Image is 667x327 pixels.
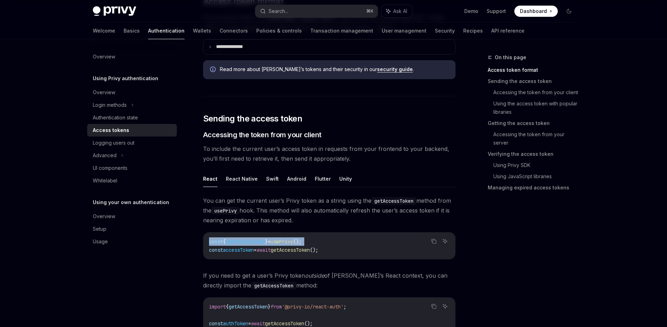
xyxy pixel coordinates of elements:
[293,238,301,245] span: ();
[493,98,580,118] a: Using the access token with popular libraries
[93,198,169,207] h5: Using your own authentication
[93,101,127,109] div: Login methods
[271,304,282,310] span: from
[93,53,115,61] div: Overview
[203,113,303,124] span: Sending the access token
[87,86,177,99] a: Overview
[304,320,313,327] span: ();
[305,272,324,279] em: outside
[93,212,115,221] div: Overview
[124,22,140,39] a: Basics
[87,50,177,63] a: Overview
[463,22,483,39] a: Recipes
[514,6,558,17] a: Dashboard
[93,151,117,160] div: Advanced
[493,129,580,148] a: Accessing the token from your server
[382,22,426,39] a: User management
[93,113,138,122] div: Authentication state
[93,237,108,246] div: Usage
[256,22,302,39] a: Policies & controls
[488,76,580,87] a: Sending the access token
[487,8,506,15] a: Support
[282,304,343,310] span: '@privy-io/react-auth'
[488,118,580,129] a: Getting the access token
[93,176,117,185] div: Whitelabel
[203,196,456,225] span: You can get the current user’s Privy token as a string using the method from the hook. This metho...
[209,304,226,310] span: import
[251,282,296,290] code: getAccessToken
[93,139,134,147] div: Logging users out
[429,302,438,311] button: Copy the contents from the code block
[315,171,331,187] button: Flutter
[377,66,413,72] a: security guide
[271,238,293,245] span: usePrivy
[310,247,318,253] span: ();
[493,160,580,171] a: Using Privy SDK
[87,235,177,248] a: Usage
[203,130,321,140] span: Accessing the token from your client
[223,320,248,327] span: authToken
[493,87,580,98] a: Accessing the token from your client
[93,225,106,233] div: Setup
[209,320,223,327] span: const
[93,22,115,39] a: Welcome
[440,302,450,311] button: Ask AI
[464,8,478,15] a: Demo
[495,53,526,62] span: On this page
[393,8,407,15] span: Ask AI
[87,223,177,235] a: Setup
[339,171,352,187] button: Unity
[93,88,115,97] div: Overview
[226,238,265,245] span: getAccessToken
[366,8,374,14] span: ⌘ K
[371,197,416,205] code: getAccessToken
[93,74,158,83] h5: Using Privy authentication
[381,5,412,18] button: Ask AI
[87,111,177,124] a: Authentication state
[265,238,268,245] span: }
[251,320,265,327] span: await
[148,22,185,39] a: Authentication
[93,6,136,16] img: dark logo
[203,171,217,187] button: React
[93,126,129,134] div: Access tokens
[87,162,177,174] a: UI components
[563,6,575,17] button: Toggle dark mode
[229,304,268,310] span: getAccessToken
[93,164,127,172] div: UI components
[266,171,279,187] button: Swift
[271,247,310,253] span: getAccessToken
[440,237,450,246] button: Ask AI
[255,5,378,18] button: Search...⌘K
[209,247,223,253] span: const
[87,124,177,137] a: Access tokens
[343,304,346,310] span: ;
[226,171,258,187] button: React Native
[87,174,177,187] a: Whitelabel
[223,238,226,245] span: {
[226,304,229,310] span: {
[248,320,251,327] span: =
[223,247,254,253] span: accessToken
[211,207,239,215] code: usePrivy
[210,67,217,74] svg: Info
[310,22,373,39] a: Transaction management
[220,22,248,39] a: Connectors
[87,210,177,223] a: Overview
[268,238,271,245] span: =
[493,171,580,182] a: Using JavaScript libraries
[488,182,580,193] a: Managing expired access tokens
[87,137,177,149] a: Logging users out
[193,22,211,39] a: Wallets
[209,238,223,245] span: const
[203,271,456,290] span: If you need to get a user’s Privy token of [PERSON_NAME]’s React context, you can directly import...
[268,304,271,310] span: }
[435,22,455,39] a: Security
[520,8,547,15] span: Dashboard
[287,171,306,187] button: Android
[429,237,438,246] button: Copy the contents from the code block
[488,64,580,76] a: Access token format
[220,66,449,73] span: Read more about [PERSON_NAME]’s tokens and their security in our .
[203,144,456,163] span: To include the current user’s access token in requests from your frontend to your backend, you’ll...
[269,7,288,15] div: Search...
